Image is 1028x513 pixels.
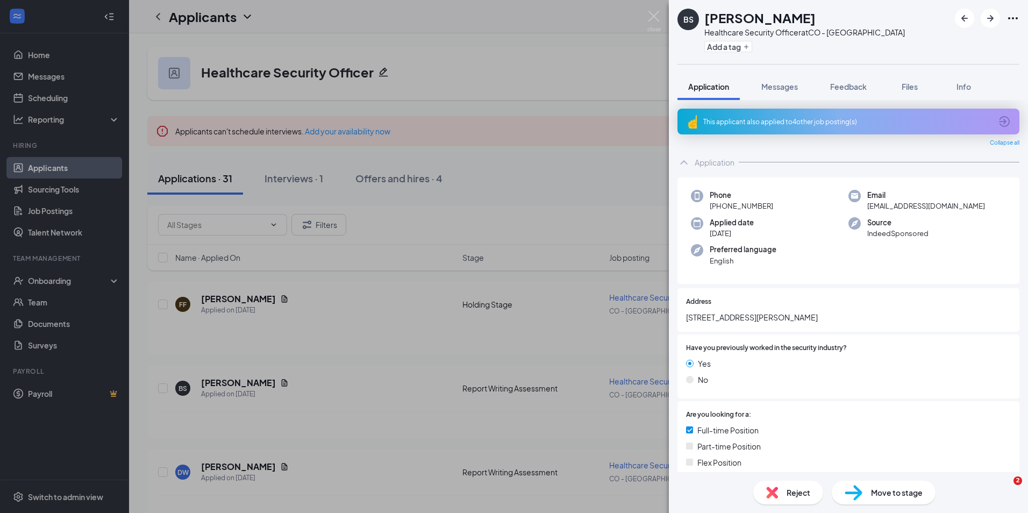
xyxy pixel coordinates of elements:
svg: ArrowLeftNew [958,12,971,25]
span: Phone [710,190,773,201]
span: Address [686,297,711,307]
svg: Plus [743,44,749,50]
span: [PHONE_NUMBER] [710,201,773,211]
span: Feedback [830,82,867,91]
span: Preferred language [710,244,776,255]
iframe: Intercom live chat [991,476,1017,502]
button: ArrowLeftNew [955,9,974,28]
span: Collapse all [990,139,1019,147]
span: English [710,255,776,266]
span: IndeedSponsored [867,228,929,239]
span: Full-time Position [697,424,759,436]
span: Info [956,82,971,91]
span: Messages [761,82,798,91]
div: This applicant also applied to 4 other job posting(s) [703,117,991,126]
button: ArrowRight [981,9,1000,28]
span: [EMAIL_ADDRESS][DOMAIN_NAME] [867,201,985,211]
svg: ArrowCircle [998,115,1011,128]
span: [DATE] [710,228,754,239]
span: Move to stage [871,487,923,498]
h1: [PERSON_NAME] [704,9,816,27]
span: Application [688,82,729,91]
div: BS [683,14,694,25]
svg: ArrowRight [984,12,997,25]
div: Application [695,157,734,168]
span: Part-time Position [697,440,761,452]
span: [STREET_ADDRESS][PERSON_NAME] [686,311,1011,323]
span: Source [867,217,929,228]
span: Have you previously worked in the security industry? [686,343,847,353]
span: Flex Position [697,457,741,468]
svg: Ellipses [1006,12,1019,25]
span: No [698,374,708,386]
svg: ChevronUp [677,156,690,169]
span: 2 [1013,476,1022,485]
span: Applied date [710,217,754,228]
span: Reject [787,487,810,498]
span: Email [867,190,985,201]
div: Healthcare Security Officer at CO - [GEOGRAPHIC_DATA] [704,27,905,38]
span: Files [902,82,918,91]
span: Yes [698,358,711,369]
button: PlusAdd a tag [704,41,752,52]
span: Are you looking for a: [686,410,751,420]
